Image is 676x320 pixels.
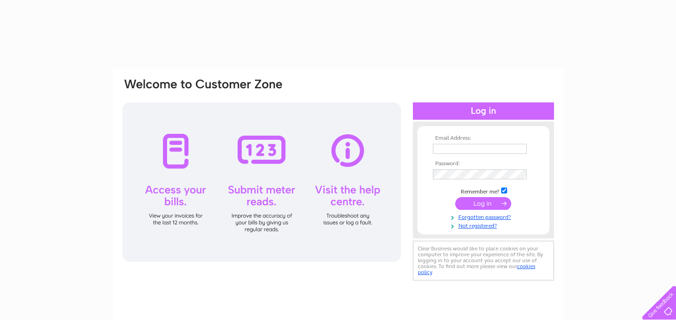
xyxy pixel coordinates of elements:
a: Not registered? [433,221,536,229]
a: Forgotten password? [433,212,536,221]
td: Remember me? [431,186,536,195]
th: Password: [431,161,536,167]
th: Email Address: [431,135,536,142]
a: cookies policy [418,263,535,275]
div: Clear Business would like to place cookies on your computer to improve your experience of the sit... [413,241,554,280]
input: Submit [455,197,511,210]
